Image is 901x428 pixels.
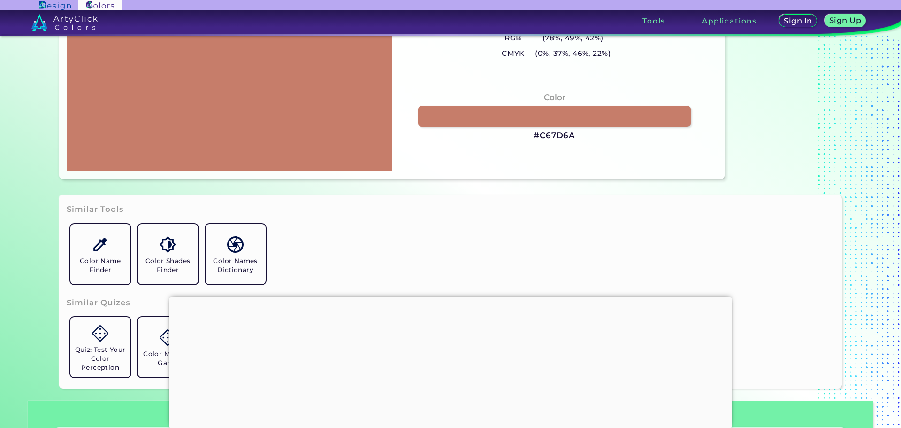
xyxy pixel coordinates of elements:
[92,236,108,253] img: icon_color_name_finder.svg
[169,297,732,426] iframe: Advertisement
[544,91,565,104] h4: Color
[74,257,127,274] h5: Color Name Finder
[67,220,134,288] a: Color Name Finder
[134,220,202,288] a: Color Shades Finder
[39,1,70,10] img: ArtyClick Design logo
[826,15,863,27] a: Sign Up
[209,257,262,274] h5: Color Names Dictionary
[534,130,575,141] h3: #C67D6A
[67,313,134,381] a: Quiz: Test Your Color Perception
[67,297,130,309] h3: Similar Quizes
[31,14,98,31] img: logo_artyclick_colors_white.svg
[495,46,531,62] h5: CMYK
[702,17,757,24] h3: Applications
[785,17,810,24] h5: Sign In
[67,204,124,215] h3: Similar Tools
[160,329,176,346] img: icon_game.svg
[92,325,108,342] img: icon_game.svg
[642,17,665,24] h3: Tools
[142,350,194,367] h5: Color Memory Game
[532,46,614,62] h5: (0%, 37%, 46%, 22%)
[202,220,269,288] a: Color Names Dictionary
[142,257,194,274] h5: Color Shades Finder
[831,17,860,24] h5: Sign Up
[781,15,816,27] a: Sign In
[134,313,202,381] a: Color Memory Game
[160,236,176,253] img: icon_color_shades.svg
[227,236,244,253] img: icon_color_names_dictionary.svg
[74,345,127,372] h5: Quiz: Test Your Color Perception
